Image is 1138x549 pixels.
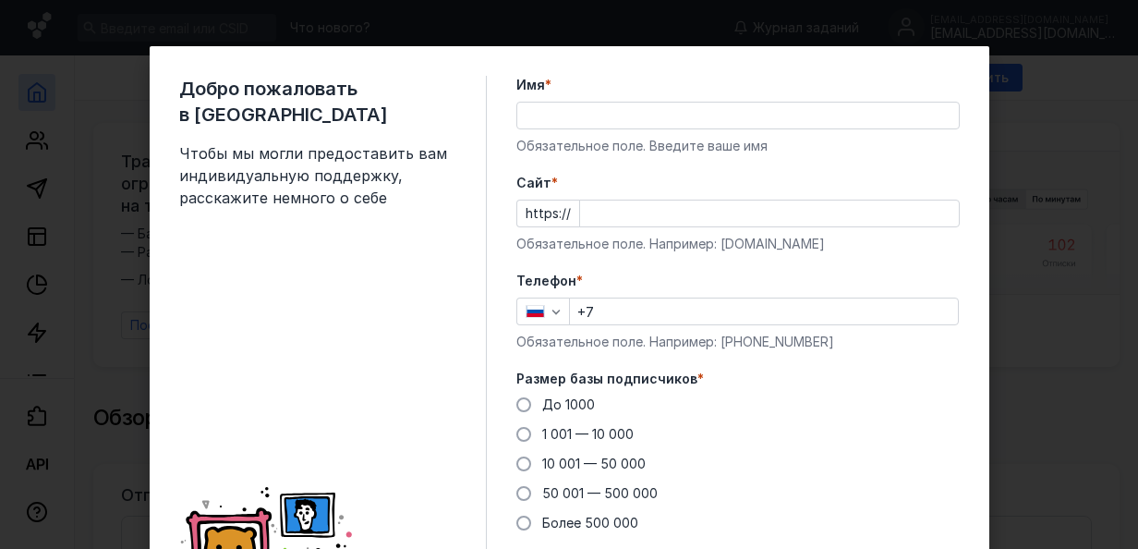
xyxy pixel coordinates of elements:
span: До 1000 [542,396,595,412]
span: 50 001 — 500 000 [542,485,658,501]
div: Обязательное поле. Например: [PHONE_NUMBER] [516,333,960,351]
span: Более 500 000 [542,515,638,531]
span: Добро пожаловать в [GEOGRAPHIC_DATA] [179,76,456,128]
span: Телефон [516,272,576,290]
span: Размер базы подписчиков [516,370,697,388]
span: Cайт [516,174,551,192]
div: Обязательное поле. Например: [DOMAIN_NAME] [516,235,960,253]
span: 10 001 — 50 000 [542,456,646,471]
span: 1 001 — 10 000 [542,426,634,442]
span: Имя [516,76,545,94]
span: Чтобы мы могли предоставить вам индивидуальную поддержку, расскажите немного о себе [179,142,456,209]
div: Обязательное поле. Введите ваше имя [516,137,960,155]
